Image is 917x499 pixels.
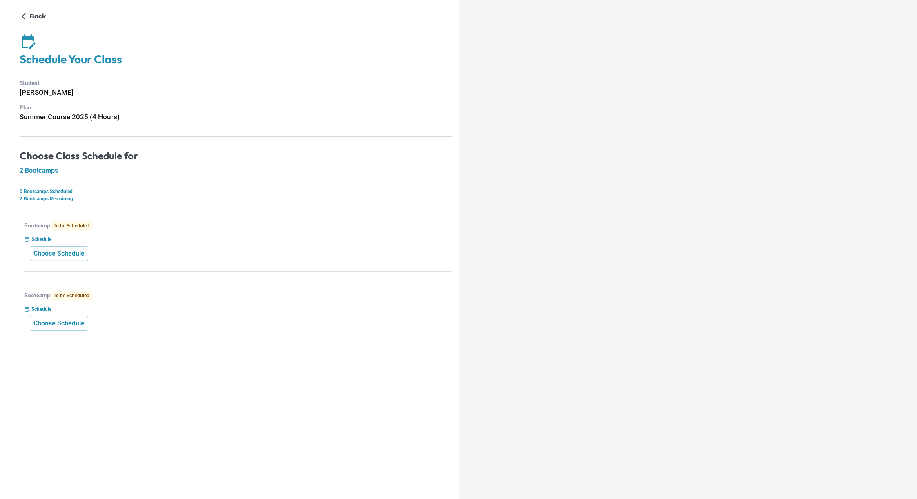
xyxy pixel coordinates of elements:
[20,10,49,23] button: Back
[20,167,452,175] h5: 2 Bootcamps
[50,291,93,301] span: To be Scheduled
[30,246,88,261] button: Choose Schedule
[31,236,51,243] p: Schedule
[20,103,452,112] p: Plan
[33,319,85,328] p: Choose Schedule
[24,291,452,301] p: Bootcamp
[20,188,452,195] p: 0 Bootcamps Scheduled
[24,221,452,231] p: Bootcamp
[30,316,88,331] button: Choose Schedule
[20,150,452,162] h4: Choose Class Schedule for
[31,305,51,313] p: Schedule
[20,52,452,67] h4: Schedule Your Class
[20,195,452,203] p: 2 Bootcamps Remaining
[20,79,452,87] p: Student
[20,87,452,98] h6: [PERSON_NAME]
[30,11,46,21] p: Back
[20,111,452,123] h6: Summer Course 2025 (4 Hours)
[33,249,85,258] p: Choose Schedule
[50,221,93,231] span: To be Scheduled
